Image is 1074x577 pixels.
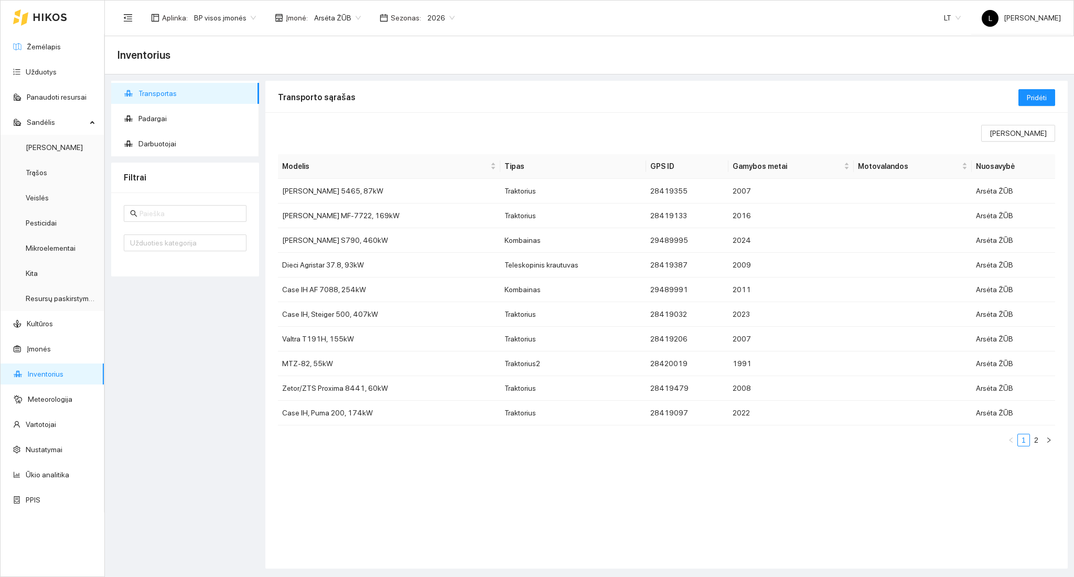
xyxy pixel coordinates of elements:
td: Arsėta ŽŪB [972,204,1055,228]
td: Case IH, Steiger 500, 407kW [278,302,500,327]
td: 29489991 [646,277,728,302]
span: menu-fold [123,13,133,23]
a: Žemėlapis [27,42,61,51]
a: Ūkio analitika [26,471,69,479]
a: Inventorius [28,370,63,378]
td: Arsėta ŽŪB [972,401,1055,425]
a: Veislės [26,194,49,202]
td: [PERSON_NAME] MF-7722, 169kW [278,204,500,228]
th: Tipas [500,154,646,179]
span: left [1008,437,1014,443]
td: [PERSON_NAME] S790, 460kW [278,228,500,253]
span: BP visos įmonės [194,10,256,26]
td: 28419387 [646,253,728,277]
input: Paieška [139,208,240,219]
th: Nuosavybė [972,154,1055,179]
span: L [989,10,992,27]
td: Kombainas [500,277,646,302]
span: LT [944,10,961,26]
a: Panaudoti resursai [27,93,87,101]
td: [PERSON_NAME] 5465, 87kW [278,179,500,204]
span: Pridėti [1027,92,1047,103]
td: 2023 [728,302,854,327]
span: [PERSON_NAME] [982,14,1061,22]
td: Traktorius [500,327,646,351]
td: Traktorius [500,179,646,204]
td: 2022 [728,401,854,425]
th: this column's title is Motovalandos,this column is sortable [854,154,972,179]
div: Transporto sąrašas [278,82,1018,112]
td: 28419206 [646,327,728,351]
span: Motovalandos [858,161,960,172]
a: 1 [1018,434,1029,446]
td: Arsėta ŽŪB [972,277,1055,302]
span: Darbuotojai [138,133,251,154]
a: Užduotys [26,68,57,76]
td: Kombainas [500,228,646,253]
td: Traktorius2 [500,351,646,376]
li: Atgal [1005,434,1017,446]
td: 2007 [728,179,854,204]
td: 28419133 [646,204,728,228]
td: 2016 [728,204,854,228]
td: 1991 [728,351,854,376]
span: [PERSON_NAME] [990,127,1047,139]
a: Pesticidai [26,219,57,227]
td: 2011 [728,277,854,302]
li: 2 [1030,434,1043,446]
a: Įmonės [27,345,51,353]
span: Inventorius [117,47,170,63]
a: Meteorologija [28,395,72,403]
td: 2024 [728,228,854,253]
span: shop [275,14,283,22]
a: Mikroelementai [26,244,76,252]
button: right [1043,434,1055,446]
span: Arsėta ŽŪB [314,10,361,26]
button: menu-fold [117,7,138,28]
td: 2007 [728,327,854,351]
span: Gamybos metai [733,161,842,172]
button: [PERSON_NAME] [981,125,1055,142]
span: Sandėlis [27,112,87,133]
div: Filtrai [124,163,246,193]
a: [PERSON_NAME] [26,143,83,152]
td: Teleskopinis krautuvas [500,253,646,277]
span: right [1046,437,1052,443]
td: Arsėta ŽŪB [972,351,1055,376]
td: Dieci Agristar 37.8, 93kW [278,253,500,277]
a: Resursų paskirstymas [26,294,96,303]
span: 2026 [427,10,455,26]
th: this column's title is Gamybos metai,this column is sortable [728,154,854,179]
td: 28419355 [646,179,728,204]
span: Padargai [138,108,251,129]
td: 2008 [728,376,854,401]
td: 28419097 [646,401,728,425]
td: 28419479 [646,376,728,401]
span: Sezonas : [391,12,421,24]
td: Arsėta ŽŪB [972,376,1055,401]
button: Pridėti [1018,89,1055,106]
a: Nustatymai [26,445,62,454]
span: search [130,210,137,217]
span: layout [151,14,159,22]
td: Traktorius [500,401,646,425]
td: 2009 [728,253,854,277]
td: Arsėta ŽŪB [972,253,1055,277]
td: Case IH, Puma 200, 174kW [278,401,500,425]
span: Transportas [138,83,251,104]
td: Traktorius [500,376,646,401]
th: GPS ID [646,154,728,179]
th: this column's title is Modelis,this column is sortable [278,154,500,179]
td: 28420019 [646,351,728,376]
td: MTZ-82, 55kW [278,351,500,376]
td: 29489995 [646,228,728,253]
td: Arsėta ŽŪB [972,179,1055,204]
a: PPIS [26,496,40,504]
td: Traktorius [500,302,646,327]
td: Case IH AF 7088, 254kW [278,277,500,302]
td: Arsėta ŽŪB [972,327,1055,351]
td: 28419032 [646,302,728,327]
span: calendar [380,14,388,22]
a: 2 [1030,434,1042,446]
a: Kultūros [27,319,53,328]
